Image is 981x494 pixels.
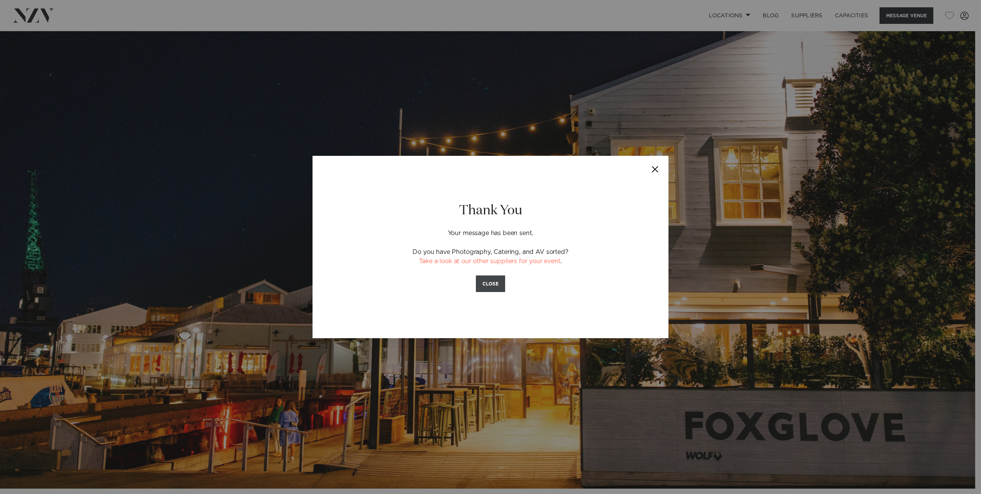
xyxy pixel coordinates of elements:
p: Your message has been sent. [356,219,625,238]
p: Do you have Photography, Catering, and AV sorted? . [356,247,625,267]
button: CLOSE [476,275,505,292]
h2: Thank You [356,202,625,219]
a: Take a look at our other suppliers for your event [419,258,560,264]
button: Close [642,156,668,183]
